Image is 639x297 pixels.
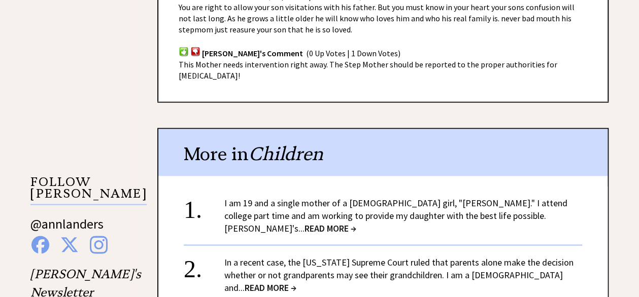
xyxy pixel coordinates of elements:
a: @annlanders [30,215,104,242]
img: votdown.png [190,46,200,56]
div: More in [158,129,608,176]
img: instagram%20blue.png [90,236,108,253]
img: facebook%20blue.png [31,236,49,253]
a: In a recent case, the [US_STATE] Supreme Court ruled that parents alone make the decision whether... [224,256,574,293]
div: 2. [184,255,224,274]
img: x%20blue.png [60,236,79,253]
div: 1. [184,196,224,215]
p: FOLLOW [PERSON_NAME] [30,176,147,205]
span: This Mother needs intervention right away. The Step Mother should be reported to the proper autho... [179,59,557,81]
span: You are right to allow your son visitations with his father. But you must know in your heart your... [179,2,575,34]
img: votup.png [179,46,189,56]
span: READ MORE → [305,222,356,234]
span: READ MORE → [245,281,296,293]
span: Children [249,142,323,165]
span: [PERSON_NAME]'s Comment [202,48,303,58]
span: (0 Up Votes | 1 Down Votes) [306,48,400,58]
a: I am 19 and a single mother of a [DEMOGRAPHIC_DATA] girl, "[PERSON_NAME]." I attend college part ... [224,197,567,234]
